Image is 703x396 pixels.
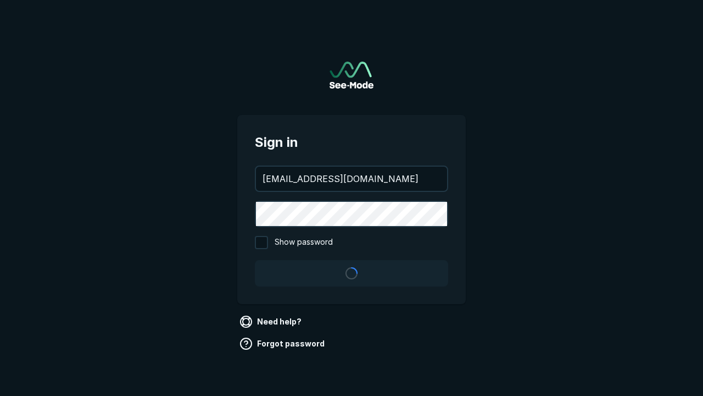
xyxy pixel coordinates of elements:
a: Go to sign in [330,62,373,89]
input: your@email.com [256,167,447,191]
span: Sign in [255,133,448,152]
a: Need help? [237,313,306,331]
a: Forgot password [237,335,329,353]
img: See-Mode Logo [330,62,373,89]
span: Show password [275,236,333,249]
